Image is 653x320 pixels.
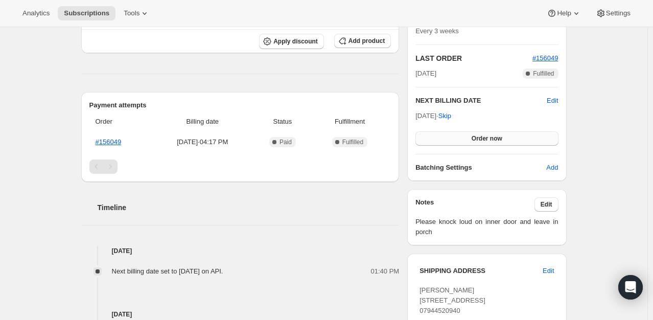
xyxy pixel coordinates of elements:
span: Apply discount [273,37,318,45]
button: #156049 [532,53,558,63]
button: Help [541,6,587,20]
h2: LAST ORDER [415,53,532,63]
button: Tools [118,6,156,20]
span: Tools [124,9,139,17]
button: Apply discount [259,34,324,49]
div: Open Intercom Messenger [618,275,643,300]
span: Status [256,117,309,127]
span: Fulfilled [533,70,554,78]
span: Analytics [22,9,50,17]
span: Next billing date set to [DATE] on API. [112,267,223,275]
button: Edit [534,197,558,212]
h3: Notes [415,197,534,212]
span: Add product [348,37,385,45]
th: Order [89,110,152,133]
button: Add product [334,34,391,48]
span: [DATE] [415,68,436,79]
nav: Pagination [89,159,391,174]
button: Add [540,159,564,176]
span: Every 3 weeks [415,27,459,35]
a: #156049 [532,54,558,62]
span: Fulfilled [342,138,363,146]
h4: [DATE] [81,246,400,256]
span: Help [557,9,571,17]
button: Subscriptions [58,6,115,20]
h6: Batching Settings [415,163,546,173]
span: Add [546,163,558,173]
span: Order now [472,134,502,143]
h3: SHIPPING ADDRESS [419,266,543,276]
a: #156049 [96,138,122,146]
span: Paid [279,138,292,146]
button: Analytics [16,6,56,20]
h2: Timeline [98,202,400,213]
span: Edit [541,200,552,209]
button: Edit [537,263,560,279]
h2: Payment attempts [89,100,391,110]
span: 01:40 PM [371,266,400,277]
h2: NEXT BILLING DATE [415,96,547,106]
h4: [DATE] [81,309,400,319]
span: Billing date [155,117,251,127]
button: Skip [432,108,457,124]
span: [DATE] · [415,112,451,120]
span: [PERSON_NAME] [STREET_ADDRESS] 07944520940 [419,286,485,314]
button: Order now [415,131,558,146]
button: Edit [547,96,558,106]
span: Settings [606,9,631,17]
span: Please knock loud on inner door and leave in porch [415,217,558,237]
span: Skip [438,111,451,121]
span: Fulfillment [315,117,385,127]
span: Subscriptions [64,9,109,17]
span: Edit [543,266,554,276]
span: [DATE] · 04:17 PM [155,137,251,147]
button: Settings [590,6,637,20]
